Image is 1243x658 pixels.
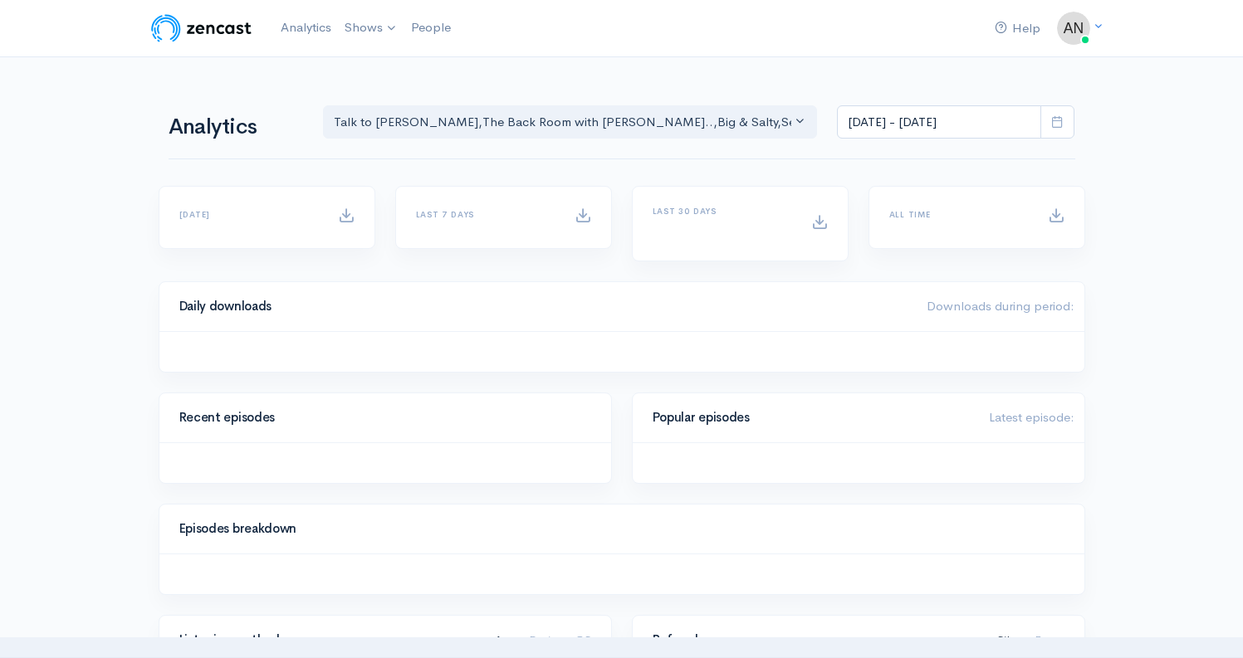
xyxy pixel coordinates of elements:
span: Downloads during period: [927,298,1074,314]
span: Latest episode: [989,409,1074,425]
a: People [404,10,458,46]
div: Talk to [PERSON_NAME] , The Back Room with [PERSON_NAME].. , Big & Salty , Serial Tales - [PERSON... [334,113,792,132]
h1: Analytics [169,115,303,139]
button: Talk to Allison, The Back Room with Andy O..., Big & Salty, Serial Tales - Joan Julie..., The Cam... [323,105,818,139]
h4: Listening methods [179,633,475,647]
h6: Last 30 days [653,207,791,216]
h4: Episodes breakdown [179,522,1055,536]
h4: Recent episodes [179,411,581,425]
h6: [DATE] [179,210,318,219]
h4: Referrals [653,633,977,647]
input: analytics date range selector [837,105,1041,139]
h6: All time [889,210,1028,219]
a: Analytics [274,10,338,46]
img: ZenCast Logo [149,12,254,45]
img: ... [1057,12,1090,45]
h4: Daily downloads [179,300,907,314]
a: Shows [338,10,404,46]
h4: Popular episodes [653,411,969,425]
a: Help [988,11,1047,46]
h6: Last 7 days [416,210,555,219]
